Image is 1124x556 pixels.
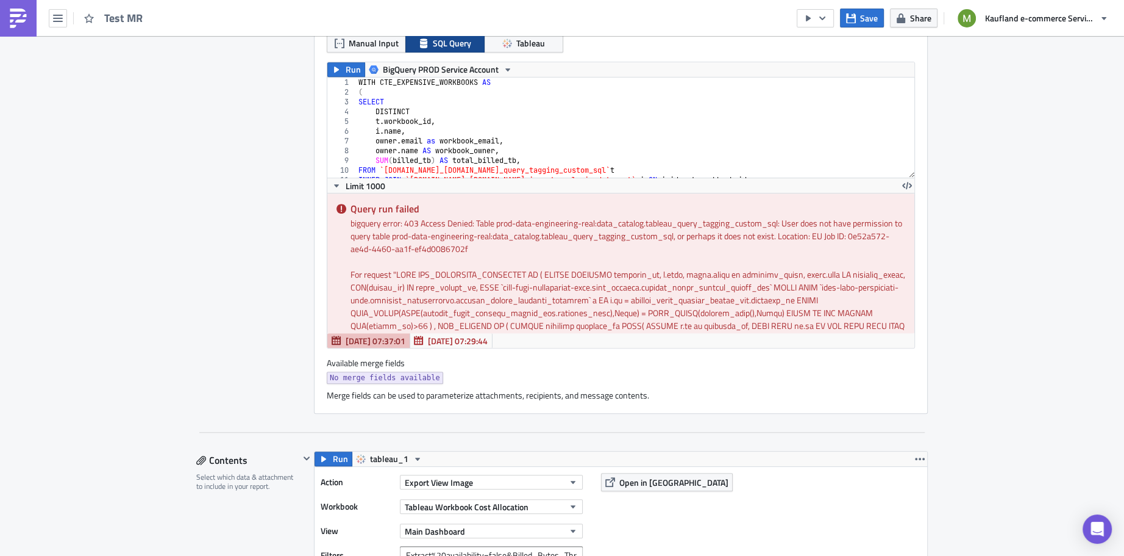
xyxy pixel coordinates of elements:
[405,34,485,52] button: SQL Query
[383,62,499,77] span: BigQuery PROD Service Account
[327,358,418,369] label: Available merge fields
[365,62,517,77] button: BigQuery PROD Service Account
[327,372,443,384] a: No merge fields available
[196,451,299,469] div: Contents
[400,499,583,514] button: Tableau Workbook Cost Allocation
[5,32,582,42] p: Your current month's Tableau related BigQuery consumption is more than the set threshold.
[5,5,582,84] body: Rich Text Area. Press ALT-0 for help.
[315,452,352,466] button: Run
[405,525,465,538] span: Main Dashboard
[327,87,357,97] div: 2
[327,390,915,401] div: Merge fields can be used to parameterize attachments, recipients, and message contents.
[350,217,905,255] div: bigquery error: 403 Access Denied: Table prod-data-engineering-real:data_catalog.tableau_query_ta...
[349,37,399,49] span: Manual Input
[601,473,733,491] button: Open in [GEOGRAPHIC_DATA]
[327,333,410,348] button: [DATE] 07:37:01
[985,12,1095,24] span: Kaufland e-commerce Services GmbH & Co. KG
[910,12,931,24] span: Share
[327,136,357,146] div: 7
[327,62,365,77] button: Run
[428,334,488,347] span: [DATE] 07:29:44
[950,5,1115,32] button: Kaufland e-commerce Services GmbH & Co. KG
[327,178,389,193] button: Limit 1000
[352,452,427,466] button: tableau_1
[956,8,977,29] img: Avatar
[516,37,545,49] span: Tableau
[327,117,357,126] div: 5
[321,522,394,540] label: View
[327,78,357,87] div: 1
[333,452,348,466] span: Run
[346,334,405,347] span: [DATE] 07:37:01
[9,9,28,28] img: PushMetrics
[299,451,314,466] button: Hide content
[327,146,357,156] div: 8
[1083,514,1112,544] div: Open Intercom Messenger
[5,18,582,28] p: Hi user,
[327,34,406,52] button: Manual Input
[346,62,361,77] span: Run
[5,5,582,15] p: Alert!!! Google Big Query Data Usage for Tableau Alert
[890,9,937,27] button: Share
[327,165,357,175] div: 10
[327,126,357,136] div: 6
[433,37,471,49] span: SQL Query
[484,34,563,52] button: Tableau
[405,476,473,489] span: Export View Image
[400,524,583,538] button: Main Dashboard
[327,156,357,165] div: 9
[5,45,582,84] p: Before publishing your Tableau report, please run the workbook optimizer and follow the recommend...
[196,472,299,491] div: Select which data & attachment to include in your report.
[840,9,884,27] button: Save
[321,497,394,516] label: Workbook
[104,11,153,25] span: Test MR
[321,473,394,491] label: Action
[327,107,357,117] div: 4
[350,204,905,214] h5: Query run failed
[346,179,385,192] span: Limit 1000
[327,97,357,107] div: 3
[327,175,357,185] div: 11
[410,333,493,348] button: [DATE] 07:29:44
[350,268,905,396] div: For request " LORE IPS_DOLORSITA_CONSECTET AD ( ELITSE DOEIUSMO temporin_ut, l.etdo, magna.aliqu ...
[330,372,440,384] span: No merge fields available
[860,12,878,24] span: Save
[405,500,528,513] span: Tableau Workbook Cost Allocation
[619,476,728,489] span: Open in [GEOGRAPHIC_DATA]
[370,452,408,466] span: tableau_1
[400,475,583,489] button: Export View Image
